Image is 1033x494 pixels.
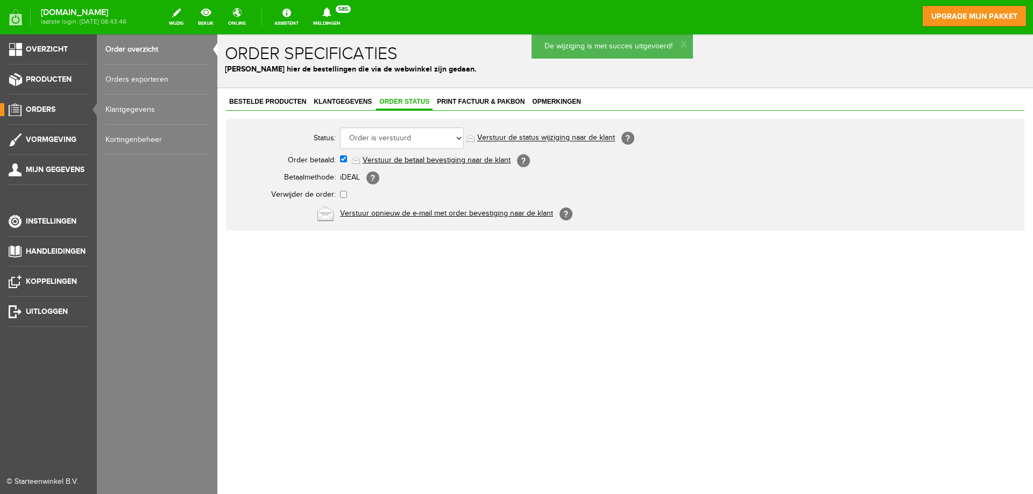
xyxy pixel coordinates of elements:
th: Betaalmethode: [15,135,123,152]
a: Opmerkingen [312,60,367,76]
a: Verstuur de betaal bevestiging naar de klant [145,121,293,130]
a: Order overzicht [105,34,209,65]
span: laatste login: [DATE] 08:43:46 [41,19,126,25]
a: Verstuur opnieuw de e-mail met order bevestiging naar de klant [123,175,336,183]
a: Meldingen585 [307,5,347,29]
span: Opmerkingen [312,63,367,71]
a: upgrade mijn pakket [922,5,1027,27]
th: Status: [15,91,123,117]
span: Orders [26,105,55,114]
a: Klantgegevens [93,60,158,76]
th: Order betaald: [15,117,123,135]
p: [PERSON_NAME] hier de bestellingen die via de webwinkel zijn gedaan. [8,29,808,40]
span: Overzicht [26,45,68,54]
a: Assistent [268,5,305,29]
a: Klantgegevens [105,95,209,125]
span: Bestelde producten [9,63,92,71]
span: Producten [26,75,72,84]
a: Order status [159,60,215,76]
span: Uitloggen [26,307,68,316]
span: [?] [404,97,417,110]
p: De wijziging is met succes uitgevoerd! [327,6,463,18]
a: Orders exporteren [105,65,209,95]
span: Print factuur & pakbon [216,63,310,71]
a: Kortingenbeheer [105,125,209,155]
span: [?] [300,120,313,133]
span: 585 [336,5,351,13]
span: Vormgeving [26,135,76,144]
th: Verwijder de order: [15,152,123,169]
span: [?] [149,137,162,150]
div: © Starteenwinkel B.V. [6,476,82,488]
span: [?] [342,173,355,186]
span: Handleidingen [26,247,86,256]
span: Koppelingen [26,277,77,286]
a: Print factuur & pakbon [216,60,310,76]
a: Verstuur de status wijziging naar de klant [260,99,398,108]
h1: Order specificaties [8,10,808,29]
span: iDEAL [123,139,143,147]
a: Bestelde producten [9,60,92,76]
strong: [DOMAIN_NAME] [41,10,126,16]
a: online [222,5,252,29]
span: Instellingen [26,217,76,226]
span: Klantgegevens [93,63,158,71]
a: wijzig [162,5,190,29]
a: bekijk [192,5,220,29]
span: Order status [159,63,215,71]
a: x [464,4,469,15]
span: Mijn gegevens [26,165,84,174]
